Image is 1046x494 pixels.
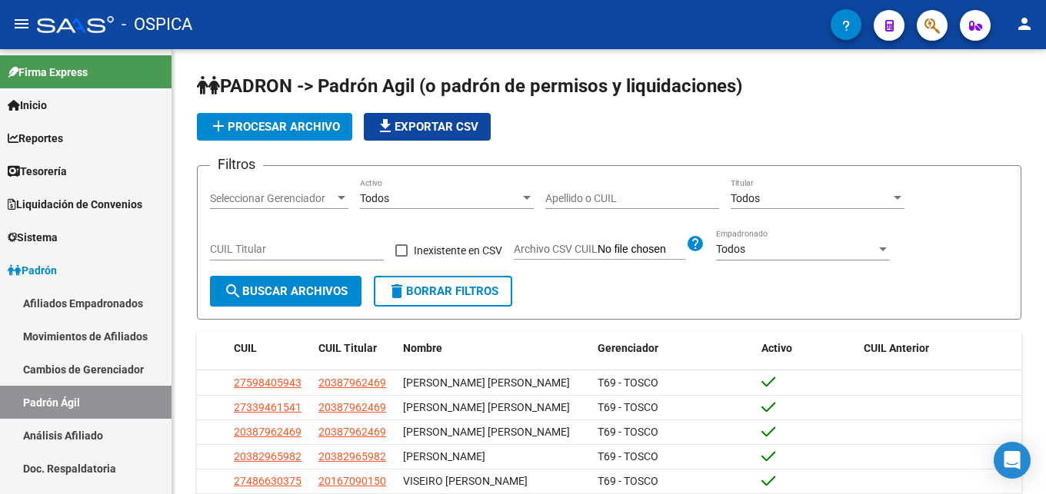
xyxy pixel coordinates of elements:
[209,120,340,134] span: Procesar archivo
[210,154,263,175] h3: Filtros
[234,401,301,413] span: 27339461541
[1015,15,1034,33] mat-icon: person
[234,475,301,487] span: 27486630375
[403,426,570,438] span: [PERSON_NAME] [PERSON_NAME]
[598,243,686,257] input: Archivo CSV CUIL
[755,332,858,365] datatable-header-cell: Activo
[858,332,1021,365] datatable-header-cell: CUIL Anterior
[8,163,67,180] span: Tesorería
[598,342,658,354] span: Gerenciador
[598,450,658,463] span: T69 - TOSCO
[8,262,57,279] span: Padrón
[197,75,742,97] span: PADRON -> Padrón Agil (o padrón de permisos y liquidaciones)
[761,342,792,354] span: Activo
[224,282,242,300] mat-icon: search
[209,117,228,135] mat-icon: add
[591,332,755,365] datatable-header-cell: Gerenciador
[994,442,1031,479] div: Open Intercom Messenger
[397,332,591,365] datatable-header-cell: Nombre
[376,120,478,134] span: Exportar CSV
[514,243,598,255] span: Archivo CSV CUIL
[716,243,745,255] span: Todos
[388,284,498,298] span: Borrar Filtros
[374,276,512,307] button: Borrar Filtros
[388,282,406,300] mat-icon: delete
[224,284,348,298] span: Buscar Archivos
[228,332,312,365] datatable-header-cell: CUIL
[234,450,301,463] span: 20382965982
[234,426,301,438] span: 20387962469
[122,8,192,41] span: - OSPICA
[8,130,63,147] span: Reportes
[598,401,658,413] span: T69 - TOSCO
[403,401,570,413] span: [PERSON_NAME] [PERSON_NAME]
[318,450,386,463] span: 20382965982
[8,97,47,114] span: Inicio
[403,450,485,463] span: [PERSON_NAME]
[8,64,88,81] span: Firma Express
[376,117,395,135] mat-icon: file_download
[8,229,58,246] span: Sistema
[686,234,705,253] mat-icon: help
[12,15,31,33] mat-icon: menu
[318,376,386,389] span: 20387962469
[318,475,386,487] span: 20167090150
[197,113,352,141] button: Procesar archivo
[598,475,658,487] span: T69 - TOSCO
[318,401,386,413] span: 20387962469
[414,241,502,260] span: Inexistente en CSV
[598,426,658,438] span: T69 - TOSCO
[403,475,528,487] span: VISEIRO [PERSON_NAME]
[234,376,301,389] span: 27598405943
[403,342,442,354] span: Nombre
[312,332,397,365] datatable-header-cell: CUIL Titular
[318,426,386,438] span: 20387962469
[403,376,570,389] span: [PERSON_NAME] [PERSON_NAME]
[318,342,377,354] span: CUIL Titular
[364,113,491,141] button: Exportar CSV
[598,376,658,389] span: T69 - TOSCO
[210,192,335,205] span: Seleccionar Gerenciador
[8,196,142,213] span: Liquidación de Convenios
[210,276,361,307] button: Buscar Archivos
[731,192,760,204] span: Todos
[864,342,929,354] span: CUIL Anterior
[234,342,257,354] span: CUIL
[360,192,389,204] span: Todos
